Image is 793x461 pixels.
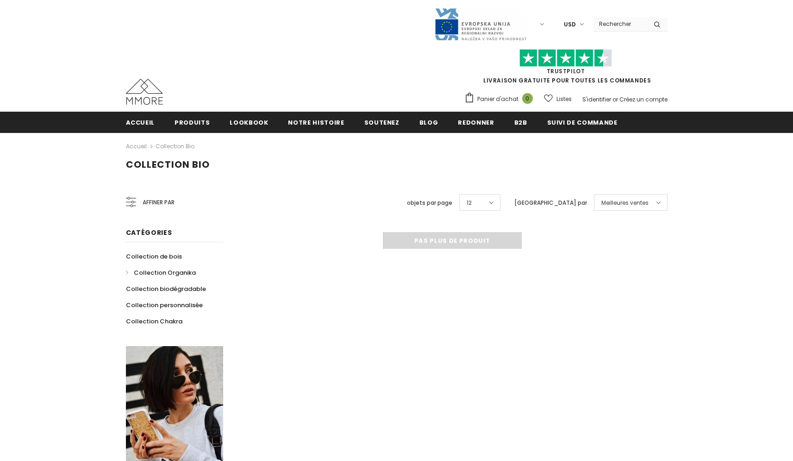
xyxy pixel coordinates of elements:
a: Produits [175,112,210,133]
label: objets par page [407,198,452,208]
span: USD [564,20,576,29]
span: Collection Chakra [126,317,182,326]
a: Suivi de commande [547,112,618,133]
a: Collection de bois [126,248,182,265]
a: Redonner [458,112,494,133]
span: 12 [467,198,472,208]
span: Blog [419,118,438,127]
a: Lookbook [230,112,268,133]
span: Collection personnalisée [126,301,203,309]
span: Listes [556,95,572,104]
span: B2B [514,118,527,127]
img: Cas MMORE [126,79,163,105]
span: Lookbook [230,118,268,127]
span: Produits [175,118,210,127]
a: Créez un compte [619,95,668,103]
span: Suivi de commande [547,118,618,127]
a: Accueil [126,141,147,152]
span: Collection biodégradable [126,284,206,293]
span: Notre histoire [288,118,344,127]
span: Catégories [126,228,172,237]
span: soutenez [364,118,400,127]
img: Javni Razpis [434,7,527,41]
span: Collection Organika [134,268,196,277]
a: Javni Razpis [434,20,527,28]
a: S'identifier [582,95,611,103]
a: Collection Organika [126,265,196,281]
span: Redonner [458,118,494,127]
span: or [612,95,618,103]
span: Affiner par [143,197,175,208]
a: B2B [514,112,527,133]
a: soutenez [364,112,400,133]
a: Notre histoire [288,112,344,133]
span: Panier d'achat [477,95,518,104]
span: 0 [522,93,533,104]
span: Collection de bois [126,252,182,261]
span: Meilleures ventes [601,198,649,208]
img: Faites confiance aux étoiles pilotes [519,49,612,67]
span: Accueil [126,118,155,127]
a: Collection personnalisée [126,297,203,313]
span: LIVRAISON GRATUITE POUR TOUTES LES COMMANDES [464,53,668,84]
a: Listes [544,91,572,107]
a: Accueil [126,112,155,133]
a: Panier d'achat 0 [464,92,537,106]
a: Collection biodégradable [126,281,206,297]
a: Collection Chakra [126,313,182,329]
a: TrustPilot [547,67,585,75]
a: Collection Bio [156,142,194,150]
span: Collection Bio [126,158,210,171]
a: Blog [419,112,438,133]
input: Search Site [593,17,647,31]
label: [GEOGRAPHIC_DATA] par [514,198,587,208]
